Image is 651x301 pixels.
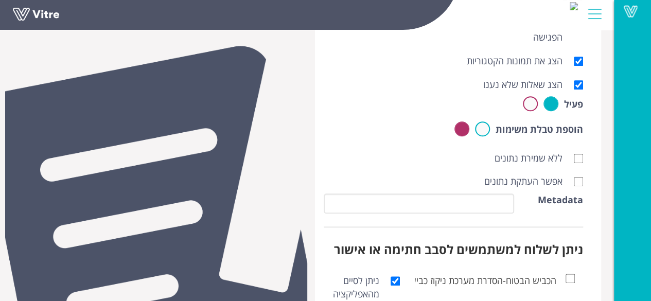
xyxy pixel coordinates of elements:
[574,80,583,90] input: הצג שאלות שלא נענו
[324,17,573,44] label: הצג את פרטי הטופס מקטגוריית פרטי הטופס במקום מפרטי הפגישה
[574,177,583,186] input: אפשר העתקת נתונים
[564,98,583,111] label: פעיל
[538,193,583,207] label: Metadata
[574,57,583,66] input: הצג את תמונות הקטגוריות
[483,78,573,92] label: הצג שאלות שלא נענו
[467,55,573,68] label: הצג את תמונות הקטגוריות
[391,276,400,286] input: ניתן לסיים מהאפליקציה
[362,274,556,287] span: הכביש הבטוח-הסדרת מערכת ניקוז כביש 90 ק"מ 327
[495,152,573,165] label: ללא שמירת נתונים
[324,274,390,300] label: ניתן לסיים מהאפליקציה
[484,175,573,188] label: אפשר העתקת נתונים
[324,243,584,256] h3: ניתן לשלוח למשתמשים לסבב חתימה או אישור
[496,123,583,136] label: הוספת טבלת משימות
[574,154,583,163] input: ללא שמירת נתונים
[570,2,578,10] img: e968784b-f3f1-40e9-ad9f-73da8f926fe8.jpg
